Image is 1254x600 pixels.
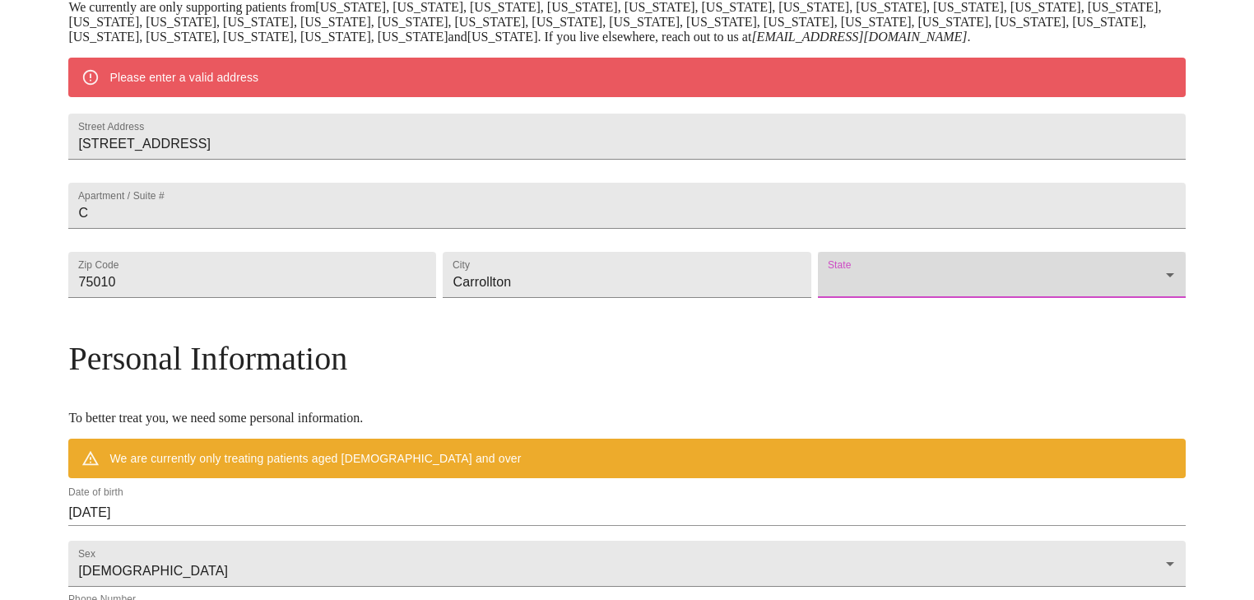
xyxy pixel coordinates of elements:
[818,252,1186,298] div: ​
[68,411,1185,426] p: To better treat you, we need some personal information.
[68,541,1185,587] div: [DEMOGRAPHIC_DATA]
[68,339,1185,378] h3: Personal Information
[109,444,521,473] div: We are currently only treating patients aged [DEMOGRAPHIC_DATA] and over
[751,30,967,44] em: [EMAIL_ADDRESS][DOMAIN_NAME]
[68,488,123,498] label: Date of birth
[109,63,258,92] div: Please enter a valid address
